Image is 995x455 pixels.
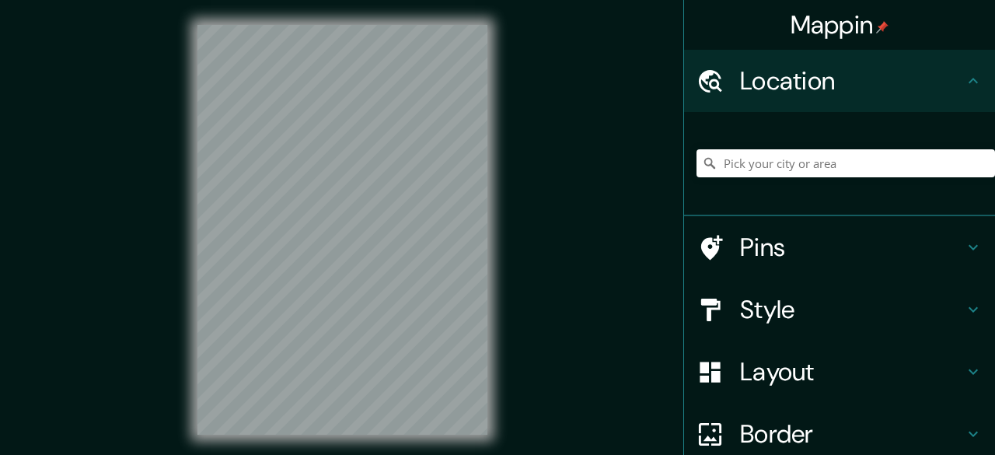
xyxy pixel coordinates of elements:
div: Location [684,50,995,112]
div: Layout [684,341,995,403]
input: Pick your city or area [696,149,995,177]
h4: Mappin [791,9,889,40]
canvas: Map [197,25,487,435]
div: Pins [684,216,995,278]
h4: Location [740,65,964,96]
h4: Pins [740,232,964,263]
img: pin-icon.png [876,21,889,33]
div: Style [684,278,995,341]
h4: Layout [740,356,964,387]
h4: Style [740,294,964,325]
h4: Border [740,418,964,450]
